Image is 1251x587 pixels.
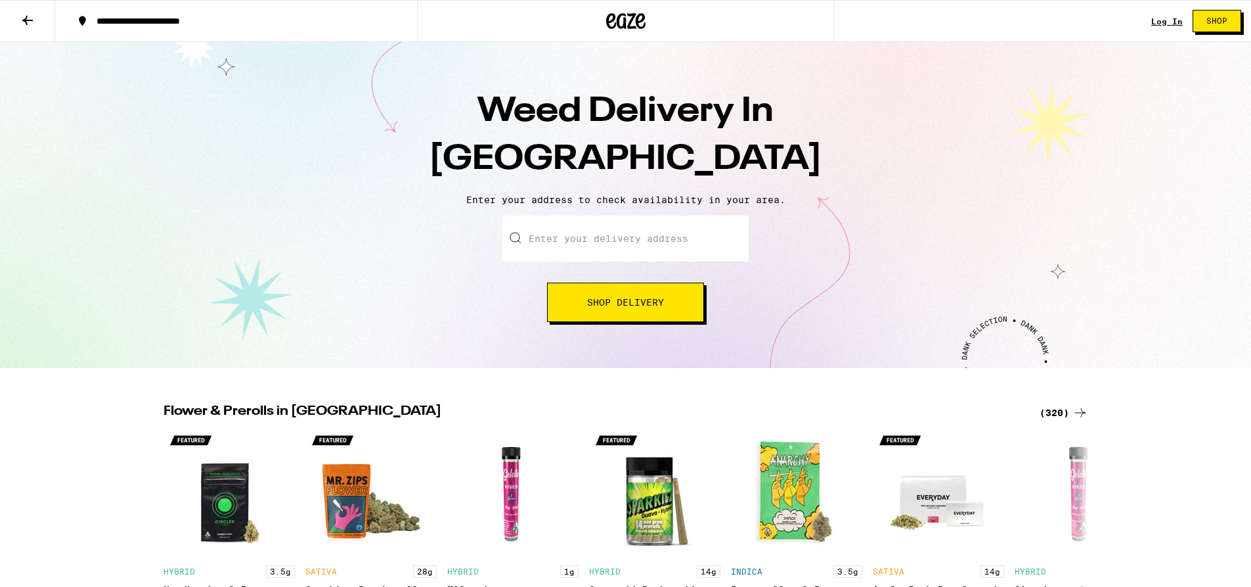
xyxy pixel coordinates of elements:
p: HYBRID [589,567,621,576]
h2: Flower & Prerolls in [GEOGRAPHIC_DATA] [164,405,1024,421]
p: Enter your address to check availability in your area. [13,195,1238,205]
p: SATIVA [305,567,337,576]
p: 1g [560,565,579,578]
img: Anarchy - Banana OG - 3.5g [731,427,862,559]
p: INDICA [731,567,762,576]
img: Gelato - Strawberry Gelato - 1g [1015,427,1146,559]
span: Shop Delivery [587,298,664,307]
p: 3.5g [833,565,862,578]
a: (320) [1040,405,1088,421]
button: Shop Delivery [547,283,704,322]
a: Log In [1151,17,1183,26]
p: 14g [980,565,1004,578]
img: Everyday - Apple Jack Pre-Ground - 14g [873,427,1004,559]
span: Shop [1206,17,1227,25]
img: Circles Base Camp - Headband - 3.5g [164,427,295,559]
a: Shop [1183,10,1251,32]
p: 14g [697,565,720,578]
p: 3.5g [266,565,295,578]
button: Shop [1193,10,1241,32]
p: HYBRID [447,567,479,576]
img: Mr. Zips - Sunshine Punch - 28g [305,427,437,559]
p: 28g [413,565,437,578]
h1: Weed Delivery In [396,88,856,184]
img: Sparkiez - Guava 14-Pack - 14g [589,427,720,559]
span: [GEOGRAPHIC_DATA] [429,143,822,177]
img: Gelato - MAC - 1g [447,427,579,559]
p: HYBRID [1015,567,1046,576]
p: SATIVA [873,567,904,576]
p: HYBRID [164,567,195,576]
input: Enter your delivery address [502,216,749,262]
